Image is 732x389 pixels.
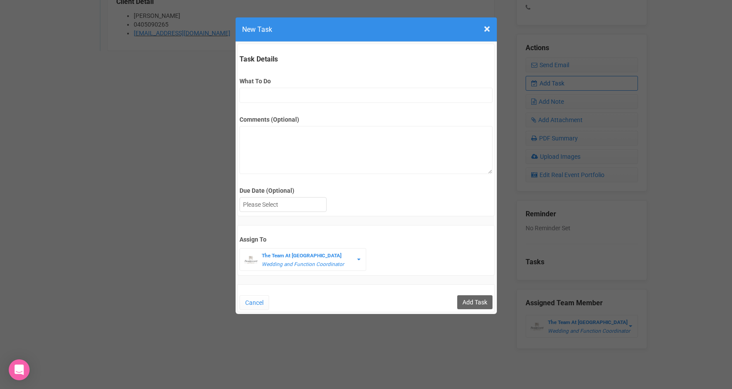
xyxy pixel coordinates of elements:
[244,253,257,266] img: BGLogo.jpg
[240,186,492,195] label: Due Date (Optional)
[240,115,492,124] label: Comments (Optional)
[484,22,490,36] span: ×
[240,77,492,85] label: What To Do
[262,261,344,267] em: Wedding and Function Coordinator
[240,55,492,65] legend: Task Details
[240,235,492,244] label: Assign To
[242,24,490,35] h4: New Task
[9,359,30,380] div: Open Intercom Messenger
[457,295,492,309] input: Add Task
[240,295,269,310] button: Cancel
[262,253,341,259] strong: The Team At [GEOGRAPHIC_DATA]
